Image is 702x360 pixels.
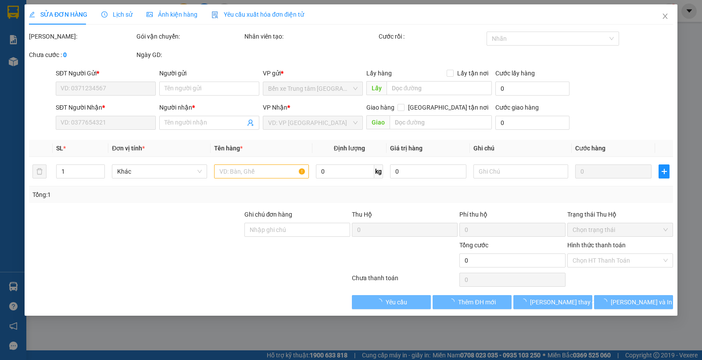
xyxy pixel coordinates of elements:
[390,145,423,152] span: Giá trị hàng
[387,81,492,95] input: Dọc đường
[263,68,363,78] div: VP gửi
[473,164,568,178] input: Ghi Chú
[56,103,156,112] div: SĐT Người Nhận
[56,145,63,152] span: SL
[263,104,287,111] span: VP Nhận
[29,11,35,18] span: edit
[136,32,242,41] div: Gói vận chuyển:
[29,32,135,41] div: [PERSON_NAME]:
[101,11,107,18] span: clock-circle
[386,297,407,307] span: Yêu cầu
[448,299,458,305] span: loading
[211,11,218,18] img: icon
[470,140,572,157] th: Ghi chú
[376,299,386,305] span: loading
[214,145,243,152] span: Tên hàng
[29,50,135,60] div: Chưa cước :
[495,70,535,77] label: Cước lấy hàng
[390,115,492,129] input: Dọc đường
[513,295,592,309] button: [PERSON_NAME] thay đổi
[662,13,669,20] span: close
[594,295,673,309] button: [PERSON_NAME] và In
[32,164,47,178] button: delete
[32,190,272,200] div: Tổng: 1
[244,211,293,218] label: Ghi chú đơn hàng
[575,145,605,152] span: Cước hàng
[214,164,309,178] input: VD: Bàn, Ghế
[575,164,652,178] input: 0
[379,32,484,41] div: Cước rồi :
[659,164,670,178] button: plus
[244,32,377,41] div: Nhân viên tạo:
[101,11,133,18] span: Lịch sử
[147,11,153,18] span: picture
[495,116,569,130] input: Cước giao hàng
[611,297,672,307] span: [PERSON_NAME] và In
[147,11,197,18] span: Ảnh kiện hàng
[352,211,372,218] span: Thu Hộ
[334,145,365,152] span: Định lượng
[211,11,304,18] span: Yêu cầu xuất hóa đơn điện tử
[530,297,600,307] span: [PERSON_NAME] thay đổi
[366,70,392,77] span: Lấy hàng
[247,119,254,126] span: user-add
[653,4,677,29] button: Close
[351,273,458,289] div: Chưa thanh toán
[495,82,569,96] input: Cước lấy hàng
[29,11,87,18] span: SỬA ĐƠN HÀNG
[659,168,669,175] span: plus
[567,210,673,219] div: Trạng thái Thu Hộ
[405,103,492,112] span: [GEOGRAPHIC_DATA] tận nơi
[459,210,565,223] div: Phí thu hộ
[520,299,530,305] span: loading
[573,223,668,236] span: Chọn trạng thái
[366,81,387,95] span: Lấy
[63,51,67,58] b: 0
[244,223,350,237] input: Ghi chú đơn hàng
[454,68,492,78] span: Lấy tận nơi
[159,103,259,112] div: Người nhận
[433,295,512,309] button: Thêm ĐH mới
[366,104,394,111] span: Giao hàng
[601,299,611,305] span: loading
[352,295,431,309] button: Yêu cầu
[117,165,201,178] span: Khác
[495,104,539,111] label: Cước giao hàng
[366,115,390,129] span: Giao
[459,242,488,249] span: Tổng cước
[112,145,145,152] span: Đơn vị tính
[159,68,259,78] div: Người gửi
[268,82,358,95] span: Bến xe Trung tâm Lào Cai
[56,68,156,78] div: SĐT Người Gửi
[458,297,495,307] span: Thêm ĐH mới
[567,242,626,249] label: Hình thức thanh toán
[136,50,242,60] div: Ngày GD:
[374,164,383,178] span: kg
